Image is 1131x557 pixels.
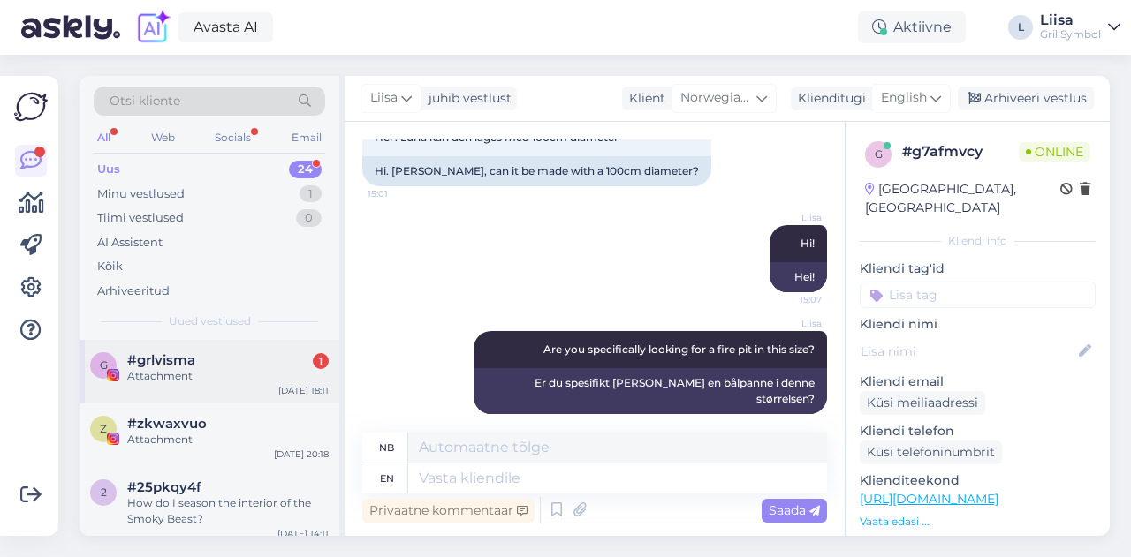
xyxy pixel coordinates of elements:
div: juhib vestlust [421,89,512,108]
div: Aktiivne [858,11,966,43]
span: Liisa [755,317,822,330]
div: Küsi meiliaadressi [860,391,985,415]
div: [DATE] 18:11 [278,384,329,397]
div: Hei! [770,262,827,292]
div: Liisa [1040,13,1101,27]
div: Arhiveeritud [97,282,170,300]
div: Kliendi info [860,233,1096,249]
p: Kliendi telefon [860,422,1096,440]
div: Arhiveeri vestlus [958,87,1094,110]
div: Klient [622,89,665,108]
p: Klienditeekond [860,471,1096,490]
span: 15:01 [368,187,434,200]
img: explore-ai [134,9,171,46]
div: 0 [296,209,322,227]
span: English [881,88,927,108]
div: Küsi telefoninumbrit [860,440,1002,464]
span: Hi! [801,237,815,250]
span: 15:07 [755,415,822,428]
span: Otsi kliente [110,92,180,110]
div: # g7afmvcy [902,141,1019,162]
div: Attachment [127,368,329,384]
div: [DATE] 20:18 [274,448,329,461]
div: L [1008,15,1033,40]
span: 2 [101,485,107,499]
span: z [100,422,107,435]
div: 24 [289,161,322,178]
div: AI Assistent [97,234,163,252]
input: Lisa nimi [861,342,1075,361]
a: LiisaGrillSymbol [1040,13,1120,41]
span: Liisa [370,88,398,108]
span: Online [1019,142,1090,162]
span: Saada [769,502,820,518]
div: [DATE] 14:11 [277,527,329,540]
div: Hi. [PERSON_NAME], can it be made with a 100cm diameter? [362,156,711,186]
p: Kliendi email [860,373,1096,391]
div: nb [379,433,394,463]
div: How do I season the interior of the Smoky Beast? [127,495,329,527]
div: Socials [211,126,254,149]
div: Minu vestlused [97,185,185,203]
div: [GEOGRAPHIC_DATA], [GEOGRAPHIC_DATA] [865,180,1060,217]
div: Email [288,126,325,149]
span: #zkwaxvuo [127,416,207,432]
a: [URL][DOMAIN_NAME] [860,491,998,507]
div: Er du spesifikt [PERSON_NAME] en bålpanne i denne størrelsen? [474,368,827,414]
a: Avasta AI [178,12,273,42]
p: Kliendi tag'id [860,260,1096,278]
span: Norwegian Bokmål [680,88,753,108]
div: 1 [313,353,329,369]
div: Privaatne kommentaar [362,499,535,523]
input: Lisa tag [860,282,1096,308]
img: Askly Logo [14,90,48,124]
span: Are you specifically looking for a fire pit in this size? [543,342,815,356]
span: Liisa [755,211,822,224]
p: Kliendi nimi [860,315,1096,334]
div: Tiimi vestlused [97,209,184,227]
span: 15:07 [755,293,822,306]
span: #25pkqy4f [127,479,201,495]
div: Uus [97,161,120,178]
div: Attachment [127,432,329,448]
div: GrillSymbol [1040,27,1101,41]
div: All [94,126,114,149]
span: g [875,147,883,161]
span: #grlvisma [127,352,195,368]
div: Klienditugi [791,89,866,108]
div: 1 [300,185,322,203]
div: Web [148,126,178,149]
p: Vaata edasi ... [860,514,1096,530]
span: Uued vestlused [169,313,251,329]
div: en [380,463,394,493]
div: Kõik [97,258,123,275]
span: g [100,358,108,372]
